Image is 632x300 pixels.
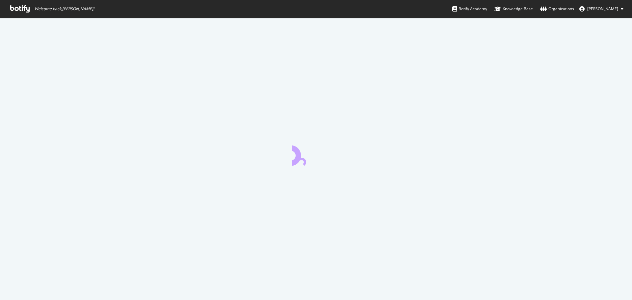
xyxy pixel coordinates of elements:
[494,6,533,12] div: Knowledge Base
[574,4,629,14] button: [PERSON_NAME]
[540,6,574,12] div: Organizations
[452,6,487,12] div: Botify Academy
[587,6,618,12] span: Eric Hammond
[35,6,94,12] span: Welcome back, [PERSON_NAME] !
[292,142,340,166] div: animation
